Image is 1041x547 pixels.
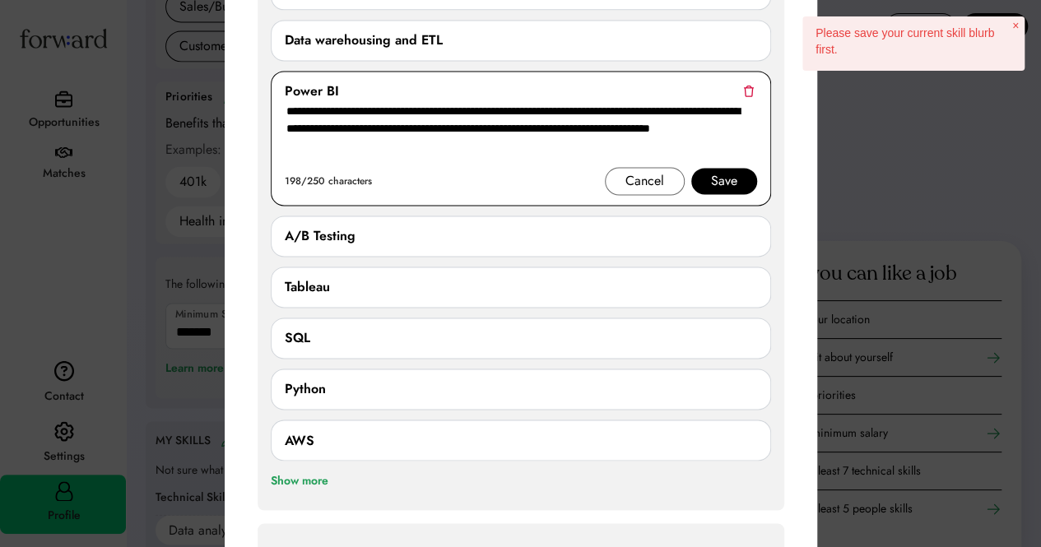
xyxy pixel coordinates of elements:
[285,81,339,101] div: Power BI
[285,277,330,297] div: Tableau
[1012,19,1019,33] span: ×
[285,379,326,399] div: Python
[285,430,314,450] div: AWS
[285,171,372,191] div: 198/250 characters
[285,328,310,348] div: SQL
[285,30,443,50] div: Data warehousing and ETL
[625,171,664,191] div: Cancel
[711,171,737,191] div: Save
[271,471,328,490] div: Show more
[743,85,754,97] img: trash.svg
[816,25,1011,58] p: Please save your current skill blurb first.
[285,226,356,246] div: A/B Testing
